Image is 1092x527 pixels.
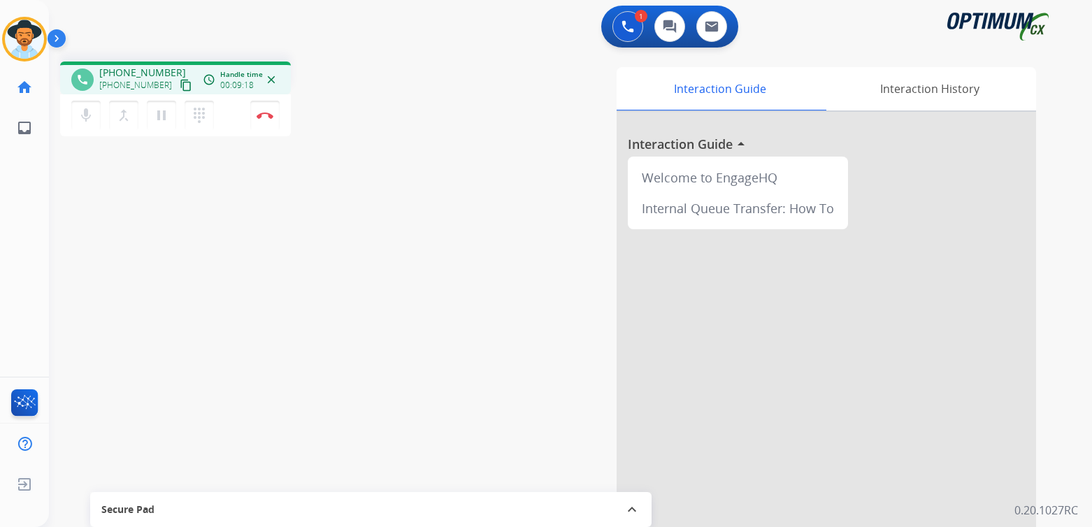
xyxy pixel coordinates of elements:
div: Interaction History [823,67,1036,110]
mat-icon: merge_type [115,107,132,124]
div: Interaction Guide [617,67,823,110]
img: control [257,112,273,119]
div: Welcome to EngageHQ [633,162,842,193]
p: 0.20.1027RC [1014,502,1078,519]
span: [PHONE_NUMBER] [99,80,172,91]
span: 00:09:18 [220,80,254,91]
mat-icon: close [265,73,278,86]
mat-icon: access_time [203,73,215,86]
div: 1 [635,10,647,22]
div: Internal Queue Transfer: How To [633,193,842,224]
span: [PHONE_NUMBER] [99,66,186,80]
mat-icon: home [16,79,33,96]
mat-icon: dialpad [191,107,208,124]
mat-icon: inbox [16,120,33,136]
span: Secure Pad [101,503,155,517]
span: Handle time [220,69,263,80]
mat-icon: expand_less [624,501,640,518]
mat-icon: phone [76,73,89,86]
mat-icon: mic [78,107,94,124]
img: avatar [5,20,44,59]
mat-icon: content_copy [180,79,192,92]
mat-icon: pause [153,107,170,124]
